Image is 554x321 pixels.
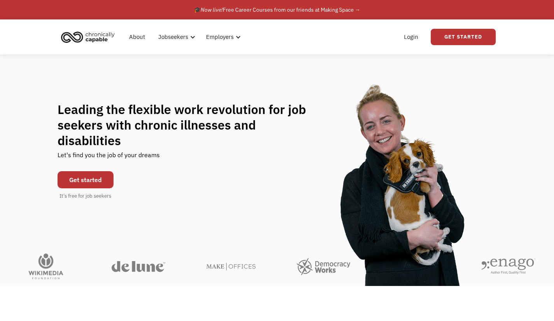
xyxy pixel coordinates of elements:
div: Jobseekers [154,25,197,49]
h1: Leading the flexible work revolution for job seekers with chronic illnesses and disabilities [58,102,321,148]
a: Login [399,25,423,49]
div: Employers [201,25,243,49]
a: Get Started [431,29,496,45]
img: Chronically Capable logo [59,28,117,46]
em: Now live! [201,6,223,13]
div: Let's find you the job of your dreams [58,148,160,167]
a: home [59,28,121,46]
div: Employers [206,32,234,42]
div: 🎓 Free Career Courses from our friends at Making Space → [194,5,360,14]
a: About [124,25,150,49]
div: It's free for job seekers [59,192,111,200]
a: Get started [58,171,114,188]
div: Jobseekers [158,32,188,42]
